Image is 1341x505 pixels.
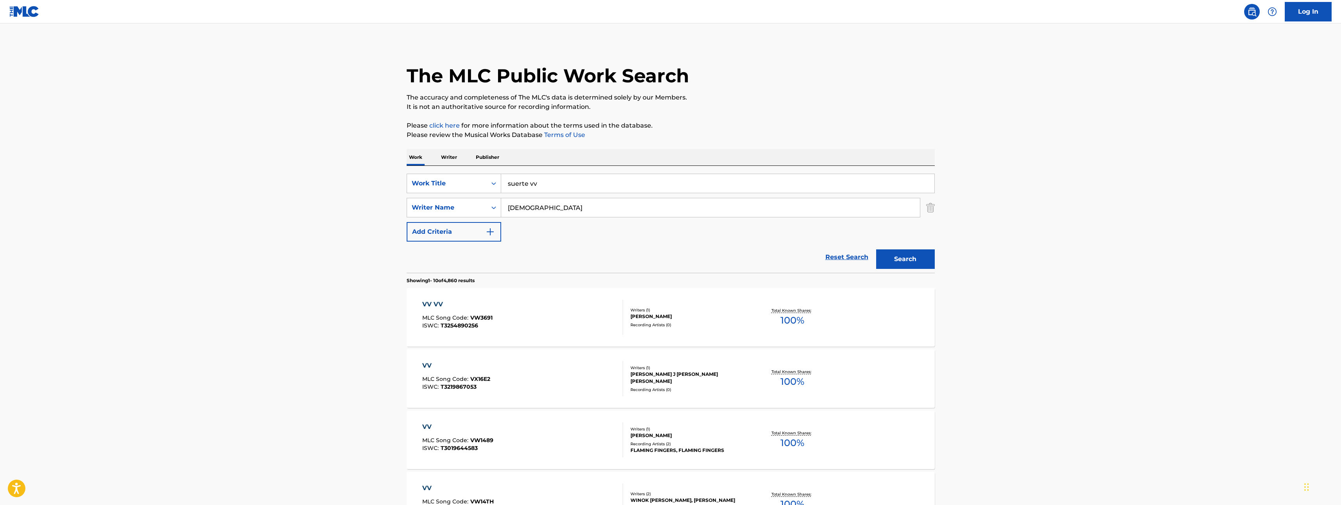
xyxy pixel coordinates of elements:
span: 100 % [780,436,804,450]
div: Recording Artists ( 0 ) [630,387,748,393]
p: Total Known Shares: [771,430,813,436]
form: Search Form [407,174,935,273]
span: MLC Song Code : [422,375,470,382]
p: Please review the Musical Works Database [407,130,935,140]
a: VV VVMLC Song Code:VW3691ISWC:T3254890256Writers (1)[PERSON_NAME]Recording Artists (0)Total Known... [407,288,935,347]
div: VV [422,361,490,370]
p: Publisher [473,149,502,165]
div: WINOK [PERSON_NAME], [PERSON_NAME] [630,497,748,504]
div: Writers ( 2 ) [630,491,748,497]
div: VV [422,422,493,432]
span: VW1489 [470,437,493,444]
p: It is not an authoritative source for recording information. [407,102,935,112]
p: Total Known Shares: [771,491,813,497]
a: VVMLC Song Code:VX16E2ISWC:T3219867053Writers (1)[PERSON_NAME] J [PERSON_NAME] [PERSON_NAME]Recor... [407,349,935,408]
div: Work Title [412,179,482,188]
div: Drag [1304,475,1309,499]
div: VV [422,484,494,493]
span: VX16E2 [470,375,490,382]
span: T3219867053 [441,383,477,390]
a: Reset Search [821,249,872,266]
a: VVMLC Song Code:VW1489ISWC:T3019644583Writers (1)[PERSON_NAME]Recording Artists (2)FLAMING FINGER... [407,411,935,469]
span: ISWC : [422,383,441,390]
span: 100 % [780,375,804,389]
p: Total Known Shares: [771,369,813,375]
a: click here [429,122,460,129]
p: Work [407,149,425,165]
div: VV VV [422,300,493,309]
div: FLAMING FINGERS, FLAMING FINGERS [630,447,748,454]
h1: The MLC Public Work Search [407,64,689,87]
p: The accuracy and completeness of The MLC's data is determined solely by our Members. [407,93,935,102]
div: Writers ( 1 ) [630,307,748,313]
p: Writer [439,149,459,165]
img: MLC Logo [9,6,39,17]
p: Total Known Shares: [771,308,813,313]
span: MLC Song Code : [422,314,470,321]
p: Showing 1 - 10 of 4,860 results [407,277,475,284]
span: ISWC : [422,445,441,452]
span: T3254890256 [441,322,478,329]
p: Please for more information about the terms used in the database. [407,121,935,130]
iframe: Chat Widget [1302,468,1341,505]
span: ISWC : [422,322,441,329]
span: MLC Song Code : [422,437,470,444]
div: [PERSON_NAME] J [PERSON_NAME] [PERSON_NAME] [630,371,748,385]
img: search [1247,7,1257,16]
a: Public Search [1244,4,1260,20]
button: Add Criteria [407,222,501,242]
div: Recording Artists ( 0 ) [630,322,748,328]
a: Log In [1285,2,1332,21]
div: Writers ( 1 ) [630,365,748,371]
img: 9d2ae6d4665cec9f34b9.svg [486,227,495,236]
button: Search [876,249,935,269]
div: Writer Name [412,203,482,212]
span: MLC Song Code : [422,498,470,505]
span: T3019644583 [441,445,478,452]
div: Writers ( 1 ) [630,426,748,432]
div: Help [1264,4,1280,20]
span: 100 % [780,313,804,327]
div: [PERSON_NAME] [630,432,748,439]
img: Delete Criterion [926,198,935,217]
div: [PERSON_NAME] [630,313,748,320]
div: Recording Artists ( 2 ) [630,441,748,447]
span: VW3691 [470,314,493,321]
img: help [1268,7,1277,16]
a: Terms of Use [543,131,585,139]
span: VW14TH [470,498,494,505]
